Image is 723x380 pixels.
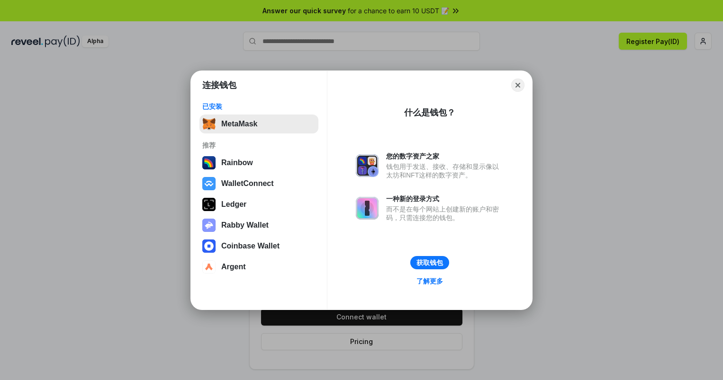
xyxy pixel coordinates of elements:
img: svg+xml,%3Csvg%20xmlns%3D%22http%3A%2F%2Fwww.w3.org%2F2000%2Fsvg%22%20fill%3D%22none%22%20viewBox... [202,219,216,232]
a: 了解更多 [411,275,449,287]
div: 而不是在每个网站上创建新的账户和密码，只需连接您的钱包。 [386,205,504,222]
div: 一种新的登录方式 [386,194,504,203]
img: svg+xml,%3Csvg%20width%3D%2228%22%20height%3D%2228%22%20viewBox%3D%220%200%2028%2028%22%20fill%3D... [202,239,216,253]
div: Rainbow [221,159,253,167]
div: WalletConnect [221,179,274,188]
div: 什么是钱包？ [404,107,455,118]
div: 了解更多 [416,277,443,285]
div: 获取钱包 [416,258,443,267]
img: svg+xml,%3Csvg%20width%3D%2228%22%20height%3D%2228%22%20viewBox%3D%220%200%2028%2028%22%20fill%3D... [202,260,216,274]
div: Rabby Wallet [221,221,269,230]
div: Argent [221,263,246,271]
img: svg+xml,%3Csvg%20xmlns%3D%22http%3A%2F%2Fwww.w3.org%2F2000%2Fsvg%22%20fill%3D%22none%22%20viewBox... [356,197,379,220]
img: svg+xml,%3Csvg%20xmlns%3D%22http%3A%2F%2Fwww.w3.org%2F2000%2Fsvg%22%20width%3D%2228%22%20height%3... [202,198,216,211]
div: Ledger [221,200,246,209]
img: svg+xml,%3Csvg%20fill%3D%22none%22%20height%3D%2233%22%20viewBox%3D%220%200%2035%2033%22%20width%... [202,117,216,131]
button: 获取钱包 [410,256,449,269]
img: svg+xml,%3Csvg%20width%3D%22120%22%20height%3D%22120%22%20viewBox%3D%220%200%20120%20120%22%20fil... [202,156,216,169]
button: Argent [199,257,318,276]
button: Rainbow [199,153,318,172]
button: Ledger [199,195,318,214]
button: Close [511,79,524,92]
button: Coinbase Wallet [199,237,318,256]
button: MetaMask [199,115,318,133]
div: Coinbase Wallet [221,242,280,250]
div: 您的数字资产之家 [386,152,504,160]
img: svg+xml,%3Csvg%20xmlns%3D%22http%3A%2F%2Fwww.w3.org%2F2000%2Fsvg%22%20fill%3D%22none%22%20viewBox... [356,154,379,177]
div: 钱包用于发送、接收、存储和显示像以太坊和NFT这样的数字资产。 [386,162,504,179]
img: svg+xml,%3Csvg%20width%3D%2228%22%20height%3D%2228%22%20viewBox%3D%220%200%2028%2028%22%20fill%3D... [202,177,216,190]
div: 已安装 [202,102,316,111]
div: 推荐 [202,141,316,150]
button: WalletConnect [199,174,318,193]
button: Rabby Wallet [199,216,318,235]
h1: 连接钱包 [202,80,236,91]
div: MetaMask [221,120,257,128]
